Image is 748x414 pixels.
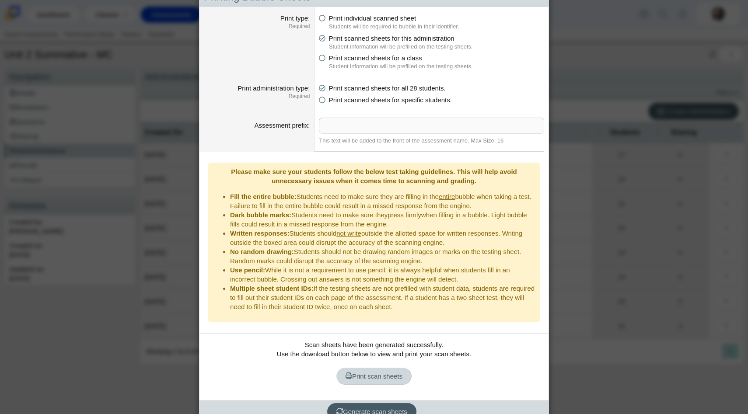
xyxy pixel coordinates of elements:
[230,284,535,311] li: If the testing sheets are not prefilled with student data, students are required to fill out thei...
[230,229,535,247] li: Students should outside the allotted space for written responses. Writing outside the boxed area ...
[329,43,544,51] dfn: Student information will be prefilled on the testing sheets.
[204,340,544,394] div: Scan sheets have been generated successfully. Use the download button below to view and print you...
[329,54,422,62] span: Print scanned sheets for a class
[230,230,290,237] b: Written responses:
[439,193,455,200] u: entire
[319,136,544,145] div: This text will be added to the front of the assessment name. Max Size: 16
[336,368,412,385] a: Print scan sheets
[230,248,294,255] b: No random drawing:
[336,230,361,237] u: not write
[231,168,517,184] b: Please make sure your students follow the below test taking guidelines. This will help avoid unne...
[230,192,535,210] li: Students need to make sure they are filling in the bubble when taking a test. Failure to fill in ...
[238,84,310,92] label: Print administration type
[230,265,535,284] li: While it is not a requirement to use pencil, it is always helpful when students fill in an incorr...
[329,63,544,70] dfn: Student information will be prefilled on the testing sheets.
[329,23,544,31] dfn: Students will be required to bubble in their identifier.
[230,285,314,292] b: Multiple sheet student IDs:
[230,247,535,265] li: Students should not be drawing random images or marks on the testing sheet. Random marks could di...
[329,14,416,22] span: Print individual scanned sheet
[346,372,402,380] span: Print scan sheets
[329,35,454,42] span: Print scanned sheets for this administration
[255,122,310,129] label: Assessment prefix
[204,23,310,30] dfn: Required
[329,84,446,92] span: Print scanned sheets for all 28 students.
[204,93,310,100] dfn: Required
[329,96,452,104] span: Print scanned sheets for specific students.
[388,211,421,219] u: press firmly
[280,14,310,22] label: Print type
[230,211,291,219] b: Dark bubble marks:
[230,266,265,274] b: Use pencil:
[230,193,297,200] b: Fill the entire bubble:
[230,210,535,229] li: Students need to make sure they when filling in a bubble. Light bubble fills could result in a mi...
